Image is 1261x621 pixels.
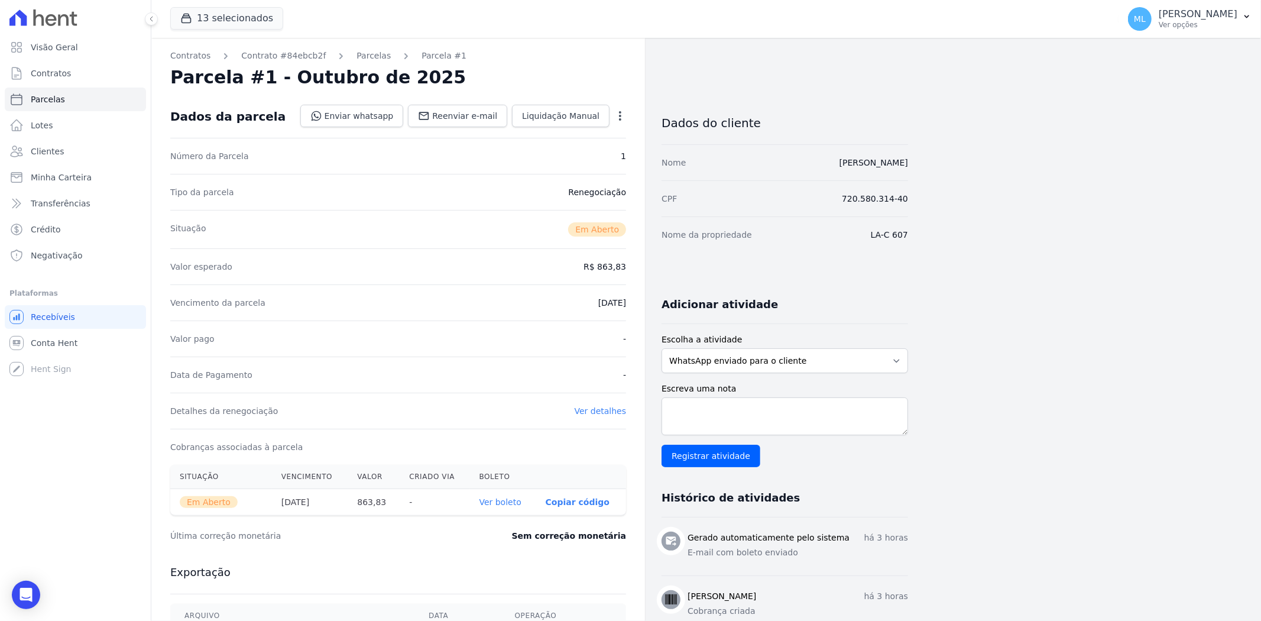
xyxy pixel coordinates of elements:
dd: Sem correção monetária [512,530,626,542]
button: 13 selecionados [170,7,283,30]
h3: Exportação [170,565,626,580]
span: Conta Hent [31,337,77,349]
h3: [PERSON_NAME] [688,590,756,603]
dt: Tipo da parcela [170,186,234,198]
dd: Renegociação [568,186,626,198]
a: Parcelas [5,88,146,111]
p: há 3 horas [864,590,908,603]
h3: Histórico de atividades [662,491,800,505]
span: Clientes [31,145,64,157]
span: ML [1134,15,1146,23]
button: Copiar código [546,497,610,507]
dt: Valor pago [170,333,215,345]
dt: Valor esperado [170,261,232,273]
span: Em Aberto [568,222,626,237]
span: Parcelas [31,93,65,105]
a: Clientes [5,140,146,163]
a: Liquidação Manual [512,105,610,127]
nav: Breadcrumb [170,50,626,62]
h3: Adicionar atividade [662,297,778,312]
dt: CPF [662,193,677,205]
th: Vencimento [272,465,348,489]
dt: Detalhes da renegociação [170,405,278,417]
a: Ver detalhes [575,406,627,416]
div: Open Intercom Messenger [12,581,40,609]
th: Criado via [400,465,469,489]
th: Boleto [470,465,536,489]
span: Recebíveis [31,311,75,323]
a: Crédito [5,218,146,241]
h2: Parcela #1 - Outubro de 2025 [170,67,466,88]
span: Lotes [31,119,53,131]
dd: 1 [621,150,626,162]
a: Contratos [5,62,146,85]
dt: Data de Pagamento [170,369,252,381]
a: [PERSON_NAME] [839,158,908,167]
dd: R$ 863,83 [584,261,626,273]
dd: [DATE] [598,297,626,309]
th: [DATE] [272,489,348,516]
dt: Situação [170,222,206,237]
a: Parcelas [356,50,391,62]
a: Recebíveis [5,305,146,329]
label: Escreva uma nota [662,383,908,395]
a: Parcela #1 [422,50,466,62]
a: Visão Geral [5,35,146,59]
a: Contratos [170,50,210,62]
span: Crédito [31,224,61,235]
div: Dados da parcela [170,109,286,124]
dd: - [623,333,626,345]
dd: LA-C 607 [871,229,908,241]
dt: Nome da propriedade [662,229,752,241]
th: - [400,489,469,516]
h3: Gerado automaticamente pelo sistema [688,532,850,544]
a: Transferências [5,192,146,215]
p: Ver opções [1159,20,1237,30]
a: Ver boleto [479,497,521,507]
span: Negativação [31,250,83,261]
span: Reenviar e-mail [432,110,497,122]
p: E-mail com boleto enviado [688,546,908,559]
a: Enviar whatsapp [300,105,404,127]
span: Em Aberto [180,496,238,508]
dd: 720.580.314-40 [842,193,908,205]
span: Contratos [31,67,71,79]
th: Situação [170,465,272,489]
p: Cobrança criada [688,605,908,617]
p: há 3 horas [864,532,908,544]
a: Conta Hent [5,331,146,355]
a: Negativação [5,244,146,267]
a: Contrato #84ebcb2f [241,50,326,62]
a: Reenviar e-mail [408,105,507,127]
span: Minha Carteira [31,172,92,183]
span: Visão Geral [31,41,78,53]
dt: Vencimento da parcela [170,297,265,309]
span: Liquidação Manual [522,110,599,122]
div: Plataformas [9,286,141,300]
dt: Número da Parcela [170,150,249,162]
dt: Nome [662,157,686,169]
label: Escolha a atividade [662,334,908,346]
a: Lotes [5,114,146,137]
th: 863,83 [348,489,400,516]
dt: Cobranças associadas à parcela [170,441,303,453]
dd: - [623,369,626,381]
h3: Dados do cliente [662,116,908,130]
button: ML [PERSON_NAME] Ver opções [1119,2,1261,35]
th: Valor [348,465,400,489]
p: [PERSON_NAME] [1159,8,1237,20]
span: Transferências [31,198,90,209]
input: Registrar atividade [662,445,760,467]
dt: Última correção monetária [170,530,440,542]
a: Minha Carteira [5,166,146,189]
